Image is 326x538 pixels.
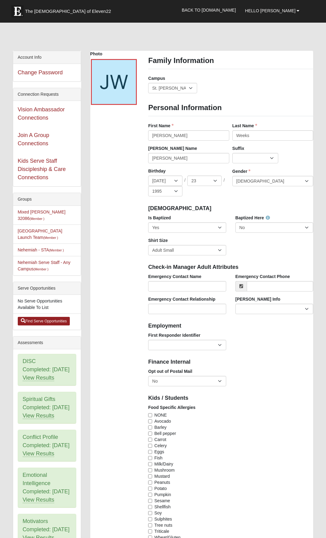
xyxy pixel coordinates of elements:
[154,449,164,455] span: Eggs
[18,132,49,147] a: Join A Group Connections
[148,264,313,271] h4: Check-in Manager Adult Attributes
[148,103,313,112] h3: Personal Information
[13,193,81,206] div: Groups
[232,168,250,174] label: Gender
[90,51,103,57] label: Photo
[154,473,170,479] span: Mustard
[23,375,54,381] a: View Results
[148,438,152,442] input: Carrot
[30,217,44,221] small: (Member )
[148,517,152,521] input: Sulphites
[18,158,66,180] a: Kids Serve Staff Discipleship & Care Connections
[232,123,257,129] label: Last Name
[18,317,70,325] a: Find Serve Opportunities
[148,450,152,454] input: Eggs
[235,273,290,280] label: Emergency Contact Phone
[148,145,197,151] label: [PERSON_NAME] Name
[245,8,296,13] span: Hello [PERSON_NAME]
[148,432,152,436] input: Bell pepper
[223,177,225,184] span: /
[154,516,172,522] span: Sulphites
[232,145,244,151] label: Suffix
[148,404,195,410] label: Food Specific Allergies
[43,236,58,239] small: (Member )
[154,455,162,461] span: Fish
[154,467,174,473] span: Mushroom
[235,296,280,302] label: [PERSON_NAME] Info
[154,461,173,467] span: Milk/Dairy
[18,210,66,221] a: Mixed [PERSON_NAME] 32086(Member )
[18,392,76,423] div: Spiritual Gifts Completed: [DATE]
[148,359,313,365] h4: Finance Internal
[148,323,313,329] h4: Employment
[154,479,170,485] span: Peanuts
[184,177,185,184] span: /
[13,336,81,349] div: Assessments
[148,56,313,65] h3: Family Information
[18,106,65,121] a: Vision Ambassador Connections
[177,2,241,18] a: Back to [DOMAIN_NAME]
[148,237,168,243] label: Shirt Size
[154,412,167,418] span: NONE
[148,168,166,174] label: Birthday
[148,332,200,338] label: First Responder Identifier
[235,215,270,221] label: Baptized Here
[49,248,64,252] small: (Member )
[18,260,71,271] a: Nehemiah Serve Staff - Any Campus(Member )
[148,419,152,423] input: Avocado
[148,425,152,429] input: Barley
[154,485,167,492] span: Potato
[148,123,173,129] label: First Name
[13,51,81,64] div: Account Info
[148,444,152,448] input: Celery
[18,430,76,461] div: Conflict Profile Completed: [DATE]
[154,436,166,443] span: Carrot
[154,424,167,430] span: Barley
[148,456,152,460] input: Fish
[148,523,152,527] input: Tree nuts
[154,430,176,436] span: Bell pepper
[148,493,152,497] input: Pumpkin
[241,3,304,18] a: Hello [PERSON_NAME]
[148,499,152,503] input: Sesame
[148,529,152,533] input: Triticale
[25,8,111,14] span: The [DEMOGRAPHIC_DATA] of Eleven22
[13,282,81,295] div: Serve Opportunities
[13,295,81,314] li: No Serve Opportunities Available To List
[18,354,76,385] div: DISC Completed: [DATE]
[154,498,170,504] span: Sesame
[148,474,152,478] input: Mustard
[148,511,152,515] input: Soy
[148,468,152,472] input: Mushroom
[13,88,81,101] div: Connection Requests
[148,413,152,417] input: NONE
[23,451,54,457] a: View Results
[148,215,171,221] label: Is Baptized
[148,273,201,280] label: Emergency Contact Name
[154,418,171,424] span: Avocado
[148,368,192,374] label: Opt out of Postal Mail
[148,205,313,212] h4: [DEMOGRAPHIC_DATA]
[18,69,63,76] a: Change Password
[154,504,170,510] span: Shellfish
[148,505,152,509] input: Shellfish
[154,522,172,528] span: Tree nuts
[148,296,215,302] label: Emergency Contact Relationship
[148,487,152,491] input: Potato
[154,510,162,516] span: Soy
[148,480,152,484] input: Peanuts
[18,468,76,507] div: Emotional Intelligence Completed: [DATE]
[23,413,54,419] a: View Results
[34,267,48,271] small: (Member )
[148,462,152,466] input: Milk/Dairy
[8,2,131,17] a: The [DEMOGRAPHIC_DATA] of Eleven22
[148,395,313,402] h4: Kids / Students
[18,247,64,252] a: Nehemiah - STA(Member )
[154,528,169,534] span: Triticale
[148,75,165,81] label: Campus
[154,443,167,449] span: Celery
[11,5,24,17] img: Eleven22 logo
[18,228,62,240] a: [GEOGRAPHIC_DATA] Launch Team(Member )
[154,492,171,498] span: Pumpkin
[23,497,54,503] a: View Results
